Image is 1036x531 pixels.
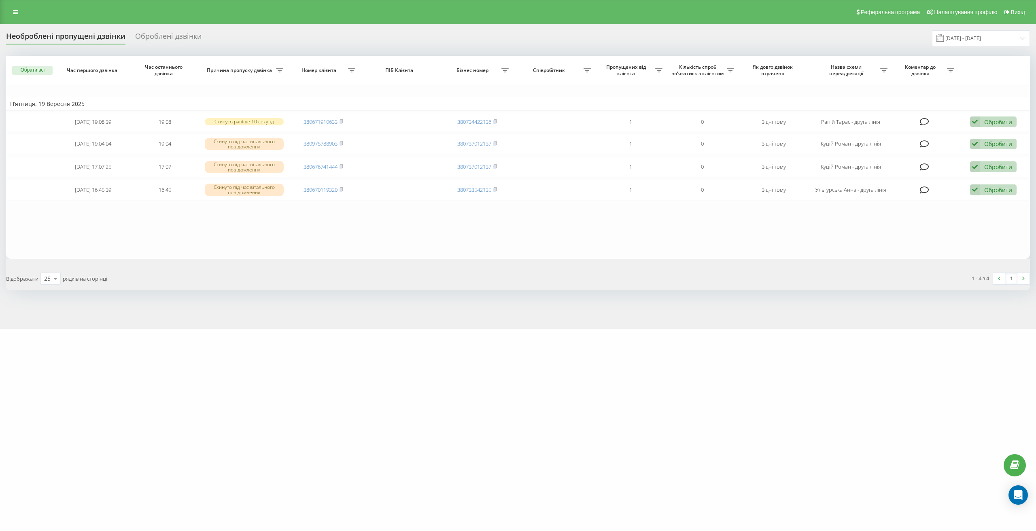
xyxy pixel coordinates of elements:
td: 1 [595,179,667,201]
td: Куцій Роман - друга лінія [810,133,892,155]
div: 25 [44,275,51,283]
td: 1 [595,156,667,178]
a: 380670119320 [304,186,338,193]
a: 380671910633 [304,118,338,125]
span: Номер клієнта [292,67,348,74]
td: Куцій Роман - друга лінія [810,156,892,178]
td: 19:08 [129,112,201,132]
td: 3 дні тому [738,112,810,132]
div: Обробити [984,163,1012,171]
button: Обрати всі [12,66,53,75]
td: 3 дні тому [738,133,810,155]
span: Коментар до дзвінка [896,64,947,76]
td: [DATE] 16:45:39 [57,179,129,201]
td: [DATE] 19:08:39 [57,112,129,132]
span: Кількість спроб зв'язатись з клієнтом [671,64,727,76]
span: Час першого дзвінка [64,67,121,74]
div: Обробити [984,118,1012,126]
span: Назва схеми переадресації [814,64,880,76]
a: 380975788903 [304,140,338,147]
td: 17:07 [129,156,201,178]
span: Реферальна програма [861,9,920,15]
td: 1 [595,133,667,155]
span: Налаштування профілю [934,9,997,15]
span: Як довго дзвінок втрачено [745,64,802,76]
span: Вихід [1011,9,1025,15]
div: Скинуто раніше 10 секунд [205,118,284,125]
a: 1 [1005,273,1017,284]
a: 380734422136 [457,118,491,125]
span: Співробітник [517,67,583,74]
td: П’ятниця, 19 Вересня 2025 [6,98,1030,110]
a: 380737012137 [457,163,491,170]
td: 0 [667,179,738,201]
td: 1 [595,112,667,132]
div: Скинуто під час вітального повідомлення [205,138,284,150]
div: Open Intercom Messenger [1008,485,1028,505]
div: 1 - 4 з 4 [972,274,989,282]
span: Час останнього дзвінка [136,64,193,76]
td: 0 [667,112,738,132]
span: Причина пропуску дзвінка [205,67,276,74]
div: Обробити [984,186,1012,194]
td: 3 дні тому [738,156,810,178]
td: Рапій Тарас - друга лінія [810,112,892,132]
span: Бізнес номер [445,67,501,74]
span: Пропущених від клієнта [599,64,655,76]
td: [DATE] 19:04:04 [57,133,129,155]
td: 3 дні тому [738,179,810,201]
div: Оброблені дзвінки [135,32,202,44]
td: 0 [667,156,738,178]
a: 380733542135 [457,186,491,193]
div: Обробити [984,140,1012,148]
td: Ульгурська Анна - друга лінія [810,179,892,201]
td: 19:04 [129,133,201,155]
span: рядків на сторінці [63,275,107,282]
td: [DATE] 17:07:25 [57,156,129,178]
div: Необроблені пропущені дзвінки [6,32,125,44]
span: ПІБ Клієнта [367,67,433,74]
td: 0 [667,133,738,155]
a: 380676741444 [304,163,338,170]
div: Скинуто під час вітального повідомлення [205,161,284,173]
td: 16:45 [129,179,201,201]
span: Відображати [6,275,38,282]
div: Скинуто під час вітального повідомлення [205,184,284,196]
a: 380737012137 [457,140,491,147]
